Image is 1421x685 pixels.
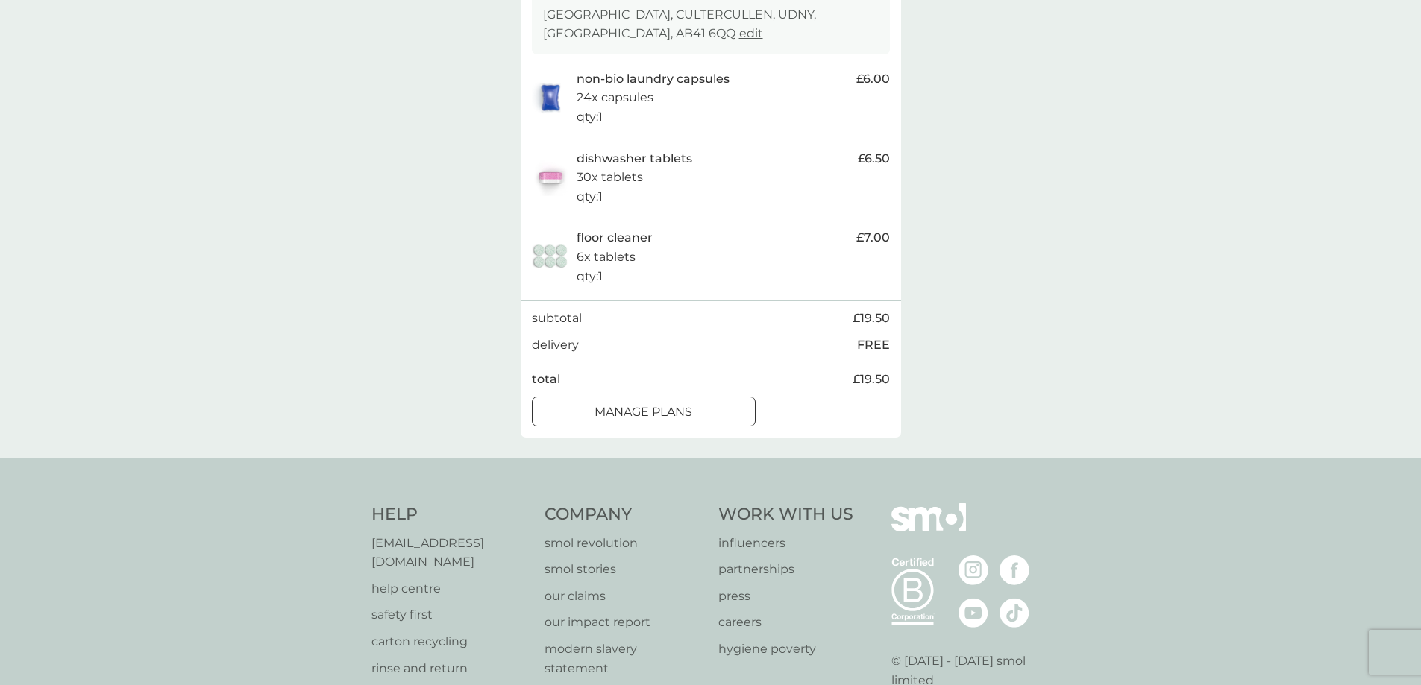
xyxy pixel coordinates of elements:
[532,335,579,355] p: delivery
[853,370,890,389] span: £19.50
[577,88,653,107] p: 24x capsules
[577,267,603,286] p: qty : 1
[959,555,988,585] img: visit the smol Instagram page
[577,247,636,267] p: 6x tablets
[577,168,643,187] p: 30x tablets
[577,149,692,168] p: dishwasher tablets
[1000,555,1029,585] img: visit the smol Facebook page
[532,309,582,328] p: subtotal
[532,397,756,426] button: manage plans
[718,640,853,659] a: hygiene poverty
[545,560,703,579] a: smol stories
[718,503,853,526] h4: Work With Us
[595,403,692,422] p: manage plans
[371,534,530,572] a: [EMAIL_ADDRESS][DOMAIN_NAME]
[1000,598,1029,628] img: visit the smol Tiktok page
[959,598,988,628] img: visit the smol Youtube page
[718,587,853,606] a: press
[577,187,603,206] p: qty : 1
[858,149,890,168] span: £6.50
[739,26,763,40] a: edit
[545,587,703,606] a: our claims
[545,613,703,632] a: our impact report
[718,560,853,579] a: partnerships
[371,632,530,651] a: carton recycling
[857,335,890,355] p: FREE
[577,69,730,89] p: non-bio laundry capsules
[545,534,703,553] a: smol revolution
[856,69,890,89] span: £6.00
[371,579,530,599] a: help centre
[718,613,853,632] a: careers
[853,309,890,328] span: £19.50
[577,107,603,127] p: qty : 1
[371,503,530,526] h4: Help
[577,228,653,247] p: floor cleaner
[543,5,879,43] p: [GEOGRAPHIC_DATA], CULTERCULLEN, UDNY, [GEOGRAPHIC_DATA], AB41 6QQ
[891,503,966,554] img: smol
[532,370,560,389] p: total
[545,640,703,678] a: modern slavery statement
[856,228,890,247] span: £7.00
[718,534,853,553] a: influencers
[371,605,530,625] a: safety first
[371,659,530,678] a: rinse and return
[545,503,703,526] h4: Company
